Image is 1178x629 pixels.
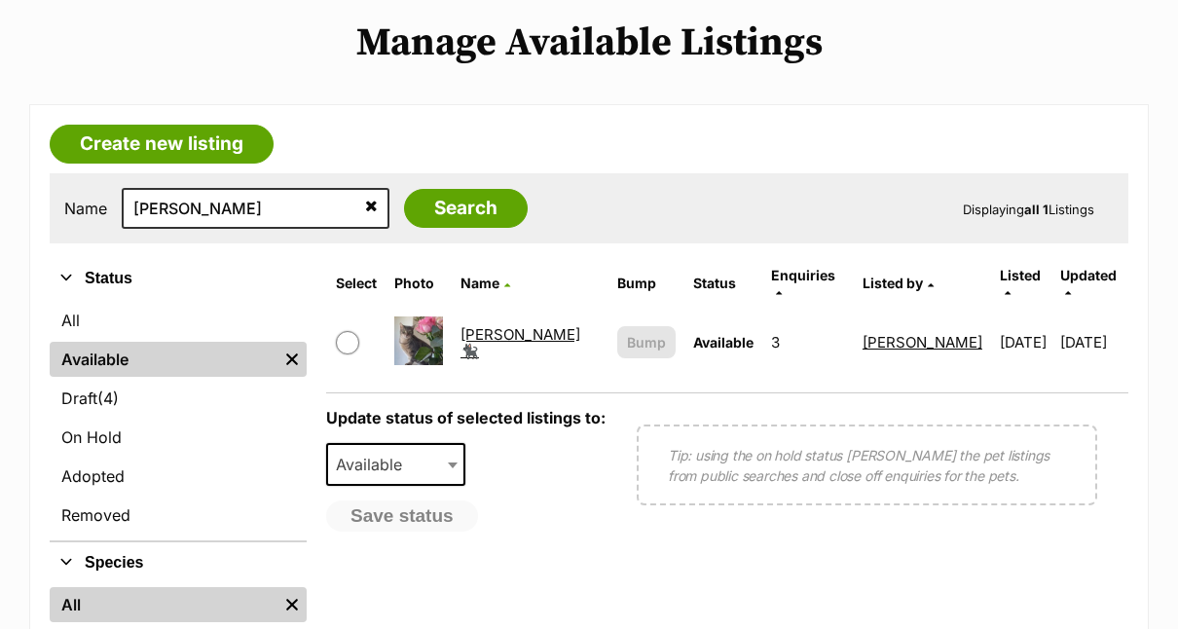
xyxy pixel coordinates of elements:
[328,451,422,478] span: Available
[387,260,451,307] th: Photo
[50,303,307,338] a: All
[326,500,478,532] button: Save status
[460,275,510,291] a: Name
[50,299,307,540] div: Status
[992,309,1058,376] td: [DATE]
[1000,267,1041,299] a: Listed
[863,333,982,351] a: [PERSON_NAME]
[404,189,528,228] input: Search
[50,498,307,533] a: Removed
[1060,309,1126,376] td: [DATE]
[617,326,676,358] button: Bump
[277,587,307,622] a: Remove filter
[394,316,443,365] img: Humphrey 🐈‍⬛
[771,267,835,299] a: Enquiries
[50,125,274,164] a: Create new listing
[50,381,307,416] a: Draft
[328,260,385,307] th: Select
[277,342,307,377] a: Remove filter
[50,266,307,291] button: Status
[863,275,934,291] a: Listed by
[1060,267,1117,299] a: Updated
[609,260,683,307] th: Bump
[1024,202,1049,217] strong: all 1
[771,267,835,283] span: translation missing: en.admin.listings.index.attributes.enquiries
[50,550,307,575] button: Species
[64,200,107,217] label: Name
[97,387,119,410] span: (4)
[627,332,666,352] span: Bump
[1000,267,1041,283] span: Listed
[50,459,307,494] a: Adopted
[50,342,277,377] a: Available
[460,275,499,291] span: Name
[1060,267,1117,283] span: Updated
[863,275,923,291] span: Listed by
[326,408,606,427] label: Update status of selected listings to:
[685,260,761,307] th: Status
[460,325,580,360] a: [PERSON_NAME] 🐈‍⬛
[693,334,754,351] span: Available
[668,445,1066,486] p: Tip: using the on hold status [PERSON_NAME] the pet listings from public searches and close off e...
[963,202,1094,217] span: Displaying Listings
[50,587,277,622] a: All
[326,443,466,486] span: Available
[50,420,307,455] a: On Hold
[763,309,853,376] td: 3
